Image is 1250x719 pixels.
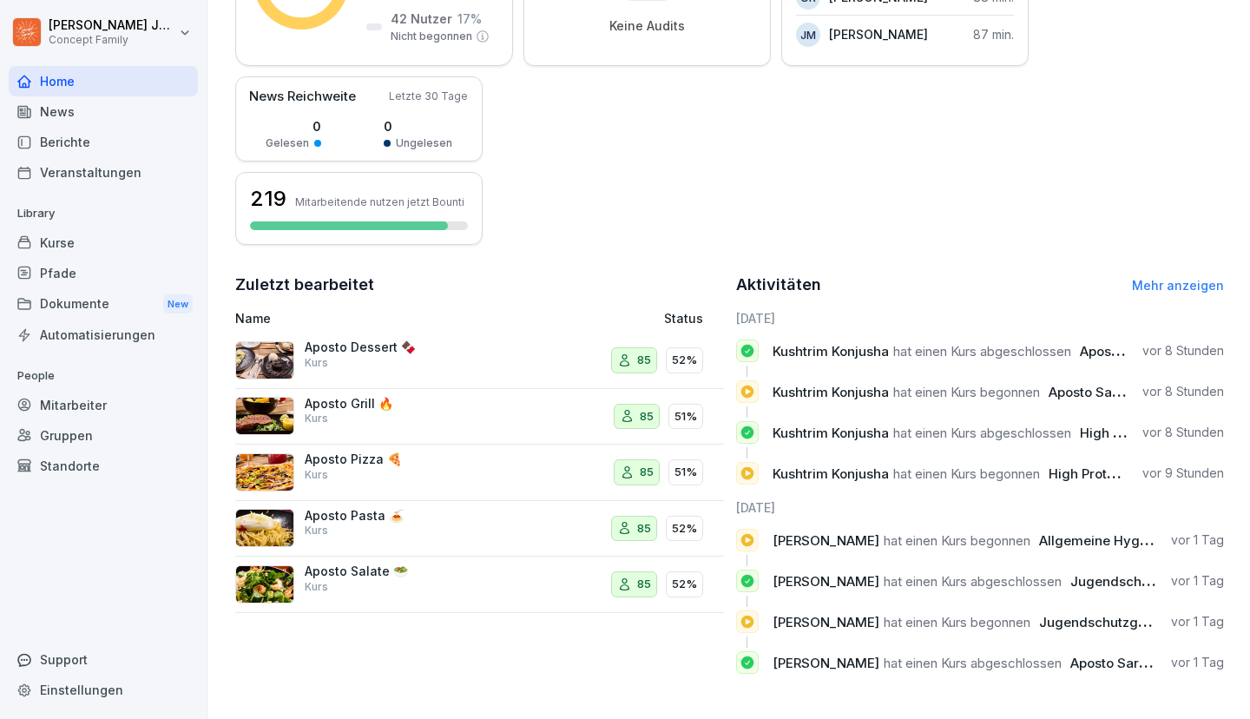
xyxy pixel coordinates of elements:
p: 51% [674,408,697,425]
span: [PERSON_NAME] [773,573,879,590]
a: Mehr anzeigen [1132,278,1224,293]
span: hat einen Kurs abgeschlossen [884,573,1062,590]
p: Aposto Pizza 🍕 [305,452,478,467]
p: vor 1 Tag [1171,613,1224,630]
span: [PERSON_NAME] [773,655,879,671]
span: hat einen Kurs begonnen [884,614,1030,630]
h6: [DATE] [736,309,1225,327]
p: Kurs [305,523,328,538]
a: Home [9,66,198,96]
img: h9sh8yxpx5gzl0yzs9rinjv7.png [235,397,294,435]
p: Aposto Salate 🥗 [305,564,478,579]
span: Aposto Sarti Aktion ☄️ [1049,384,1187,400]
p: vor 8 Stunden [1142,424,1224,441]
div: New [163,294,193,314]
p: Concept Family [49,34,175,46]
span: hat einen Kurs begonnen [893,465,1040,482]
p: vor 9 Stunden [1142,465,1224,482]
p: Kurs [305,579,328,595]
span: hat einen Kurs begonnen [893,384,1040,400]
a: Aposto Grill 🔥Kurs8551% [235,389,724,445]
p: Library [9,200,198,228]
p: [PERSON_NAME] Jäger [49,18,175,33]
p: 85 [640,464,654,481]
p: Status [664,309,703,327]
p: 0 [384,117,452,135]
a: Veranstaltungen [9,157,198,188]
span: hat einen Kurs abgeschlossen [884,655,1062,671]
a: Aposto Dessert 🍫Kurs8552% [235,333,724,389]
span: Kushtrim Konjusha [773,343,889,359]
p: 87 min. [973,25,1014,43]
p: vor 8 Stunden [1142,342,1224,359]
p: Aposto Dessert 🍫 [305,340,478,355]
a: Einstellungen [9,675,198,705]
a: Gruppen [9,420,198,451]
p: 85 [640,408,654,425]
p: vor 8 Stunden [1142,383,1224,400]
a: Aposto Pasta 🍝Kurs8552% [235,501,724,557]
p: 17 % [457,10,482,28]
a: Berichte [9,127,198,157]
h2: Aktivitäten [736,273,821,297]
p: Aposto Grill 🔥 [305,396,478,412]
a: News [9,96,198,127]
a: Aposto Salate 🥗Kurs8552% [235,557,724,613]
div: Kurse [9,228,198,258]
span: hat einen Kurs begonnen [884,532,1030,549]
img: aa05vvnm2qz7p7s0pbe0pvys.png [235,509,294,547]
p: 52% [672,576,697,593]
p: Ungelesen [396,135,452,151]
a: Automatisierungen [9,320,198,350]
a: Standorte [9,451,198,481]
span: [PERSON_NAME] [773,614,879,630]
img: zdf6t78pvavi3ul80ru0toxn.png [235,453,294,491]
img: def36z2mzvea4bkfjzuq0ax3.png [235,565,294,604]
p: vor 1 Tag [1171,572,1224,590]
p: 85 [637,520,651,538]
p: vor 1 Tag [1171,654,1224,671]
h6: [DATE] [736,498,1225,517]
span: hat einen Kurs abgeschlossen [893,343,1071,359]
p: vor 1 Tag [1171,531,1224,549]
img: rj0yud9yw1p9s21ly90334le.png [235,341,294,379]
p: 52% [672,520,697,538]
a: Pfade [9,258,198,288]
h2: Zuletzt bearbeitet [235,273,724,297]
p: News Reichweite [249,87,356,107]
span: Aposto Sarti Aktion ☄️ [1080,343,1219,359]
div: Dokumente [9,288,198,320]
p: Keine Audits [609,18,685,34]
p: Kurs [305,467,328,483]
p: Name [235,309,533,327]
p: Kurs [305,355,328,371]
p: [PERSON_NAME] [829,25,928,43]
p: 51% [674,464,697,481]
p: People [9,362,198,390]
p: 42 Nutzer [391,10,452,28]
p: Aposto Pasta 🍝 [305,508,478,524]
p: Nicht begonnen [391,29,472,44]
span: Aposto Sarti Aktion ☄️ [1070,655,1209,671]
a: DokumenteNew [9,288,198,320]
p: 52% [672,352,697,369]
h3: 219 [250,184,286,214]
a: Mitarbeiter [9,390,198,420]
p: Mitarbeitende nutzen jetzt Bounti [295,195,464,208]
span: Kushtrim Konjusha [773,465,889,482]
div: JM [796,23,820,47]
p: 85 [637,576,651,593]
p: 0 [266,117,321,135]
div: Support [9,644,198,675]
span: [PERSON_NAME] [773,532,879,549]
